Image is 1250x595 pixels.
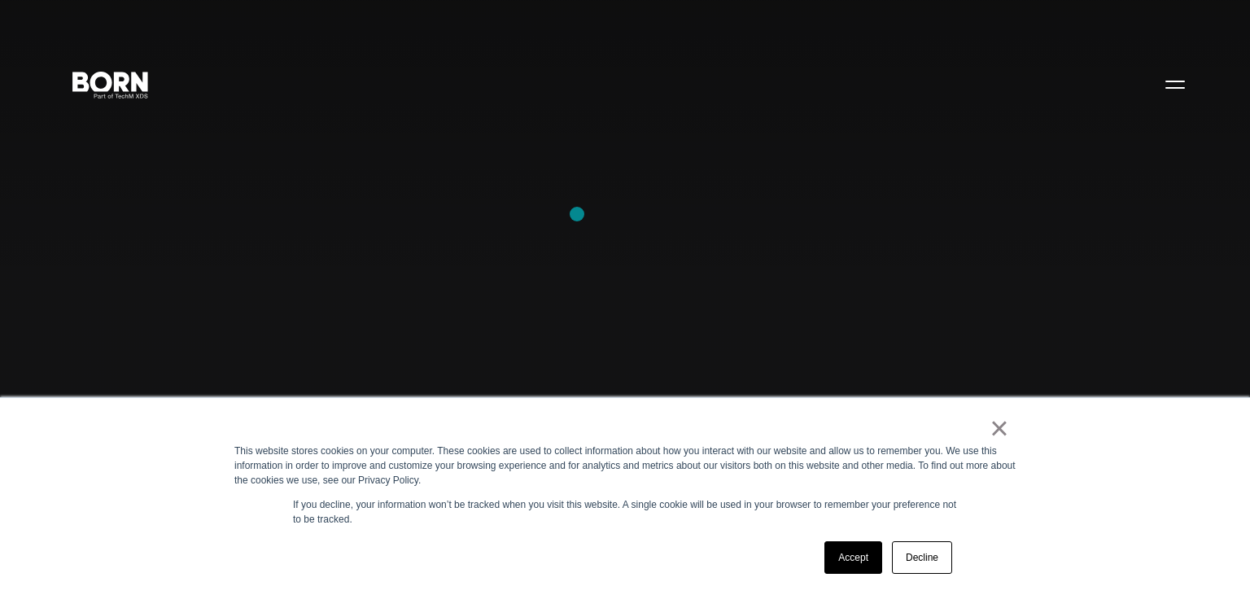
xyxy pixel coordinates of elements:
div: This website stores cookies on your computer. These cookies are used to collect information about... [234,444,1016,488]
a: Accept [824,541,882,574]
button: Open [1156,67,1195,101]
a: × [990,421,1009,435]
p: If you decline, your information won’t be tracked when you visit this website. A single cookie wi... [293,497,957,527]
a: Decline [892,541,952,574]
